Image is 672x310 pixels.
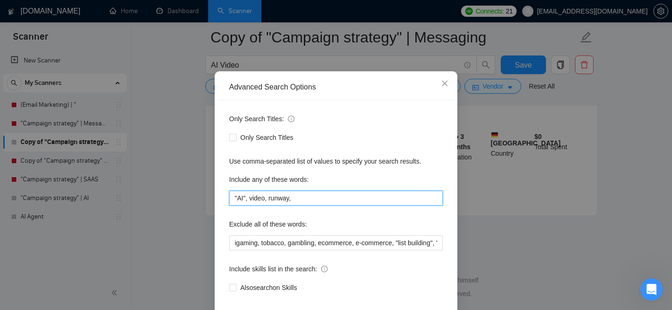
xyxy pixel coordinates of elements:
div: Use comma-separated list of values to specify your search results. [229,156,443,166]
span: Include skills list in the search: [229,264,328,274]
span: info-circle [288,116,294,122]
label: Exclude all of these words: [229,217,307,232]
span: Only Search Titles: [229,114,294,124]
div: Advanced Search Options [229,82,443,92]
span: close [441,80,448,87]
span: info-circle [321,266,328,272]
span: Also search on Skills [237,282,301,293]
label: Include any of these words: [229,172,308,187]
button: Close [432,71,457,96]
span: Only Search Titles [237,132,297,143]
iframe: Intercom live chat [640,278,663,301]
